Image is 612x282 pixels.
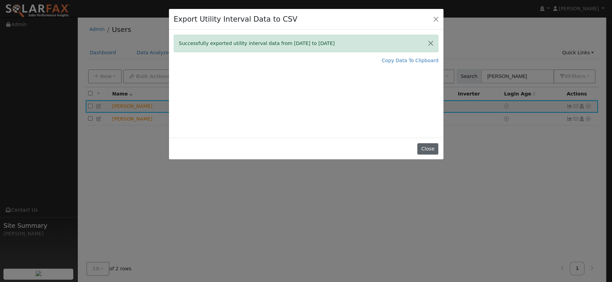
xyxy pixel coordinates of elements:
button: Close [423,35,438,52]
button: Close [417,143,438,155]
div: Successfully exported utility interval data from [DATE] to [DATE] [174,35,439,52]
h4: Export Utility Interval Data to CSV [174,14,298,25]
button: Close [431,14,441,24]
a: Copy Data To Clipboard [382,57,439,64]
